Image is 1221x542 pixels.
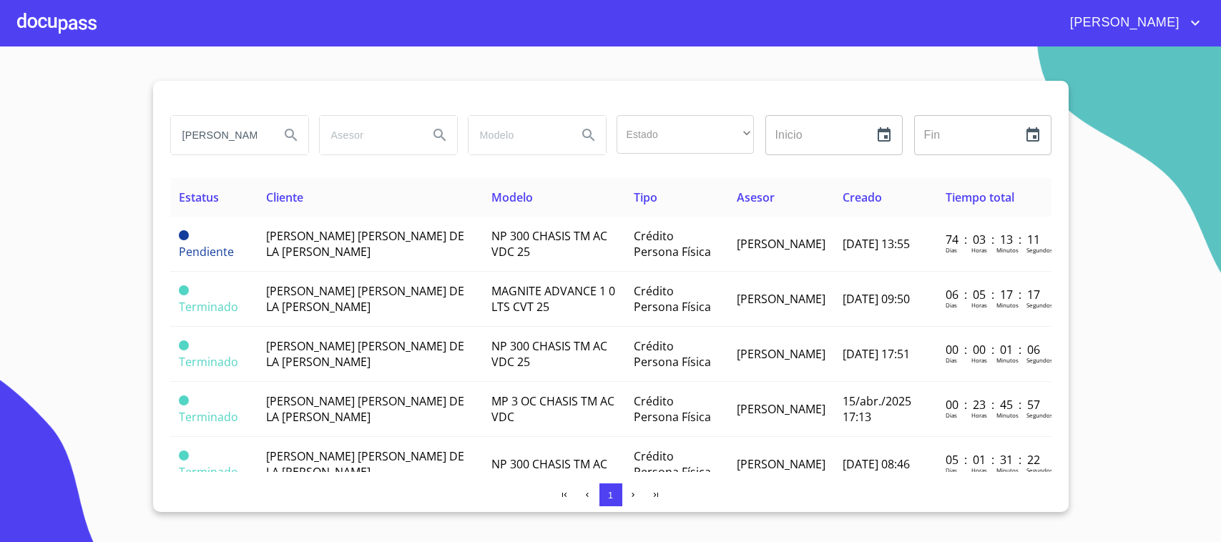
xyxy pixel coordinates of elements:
p: 00 : 00 : 01 : 06 [946,342,1042,358]
p: 74 : 03 : 13 : 11 [946,232,1042,247]
span: Terminado [179,340,189,350]
p: 00 : 23 : 45 : 57 [946,397,1042,413]
p: Horas [971,411,987,419]
p: Dias [946,246,957,254]
button: Search [274,118,308,152]
p: Dias [946,466,957,474]
button: 1 [599,483,622,506]
p: Segundos [1026,356,1053,364]
input: search [320,116,417,154]
span: [PERSON_NAME] [PERSON_NAME] DE LA [PERSON_NAME] [266,228,464,260]
span: [PERSON_NAME] [737,291,825,307]
span: Terminado [179,285,189,295]
span: Estatus [179,189,219,205]
span: [DATE] 13:55 [843,236,910,252]
span: [PERSON_NAME] [PERSON_NAME] DE LA [PERSON_NAME] [266,393,464,425]
span: Crédito Persona Física [634,338,711,370]
p: 06 : 05 : 17 : 17 [946,287,1042,302]
span: Crédito Persona Física [634,228,711,260]
p: Dias [946,301,957,309]
p: 05 : 01 : 31 : 22 [946,452,1042,468]
span: Creado [843,189,882,205]
div: ​ [617,115,754,154]
p: Minutos [996,466,1019,474]
p: Segundos [1026,411,1053,419]
span: Pendiente [179,230,189,240]
span: [PERSON_NAME] [737,236,825,252]
p: Segundos [1026,301,1053,309]
span: [PERSON_NAME] [737,346,825,362]
span: Cliente [266,189,303,205]
span: [PERSON_NAME] [PERSON_NAME] DE LA [PERSON_NAME] [266,338,464,370]
p: Minutos [996,411,1019,419]
span: Terminado [179,354,238,370]
input: search [469,116,566,154]
p: Minutos [996,301,1019,309]
span: Crédito Persona Física [634,448,711,480]
span: [PERSON_NAME] [737,401,825,417]
span: NP 300 CHASIS TM AC VDC 25 [491,228,607,260]
span: NP 300 CHASIS TM AC [491,456,607,472]
span: [DATE] 17:51 [843,346,910,362]
button: Search [423,118,457,152]
p: Horas [971,356,987,364]
p: Segundos [1026,246,1053,254]
span: Terminado [179,409,238,425]
p: Minutos [996,246,1019,254]
span: MP 3 OC CHASIS TM AC VDC [491,393,614,425]
span: Tipo [634,189,657,205]
button: account of current user [1059,11,1204,34]
span: Asesor [737,189,775,205]
span: [PERSON_NAME] [1059,11,1187,34]
span: Crédito Persona Física [634,393,711,425]
input: search [171,116,268,154]
span: [PERSON_NAME] [737,456,825,472]
p: Horas [971,246,987,254]
p: Dias [946,356,957,364]
span: Terminado [179,464,238,480]
span: Terminado [179,395,189,405]
span: Pendiente [179,244,234,260]
span: [DATE] 09:50 [843,291,910,307]
p: Dias [946,411,957,419]
p: Horas [971,466,987,474]
p: Horas [971,301,987,309]
span: Crédito Persona Física [634,283,711,315]
span: Terminado [179,299,238,315]
span: Terminado [179,450,189,460]
button: Search [572,118,606,152]
span: [DATE] 08:46 [843,456,910,472]
p: Minutos [996,356,1019,364]
p: Segundos [1026,466,1053,474]
span: MAGNITE ADVANCE 1 0 LTS CVT 25 [491,283,615,315]
span: Modelo [491,189,533,205]
span: [PERSON_NAME] [PERSON_NAME] DE LA [PERSON_NAME] [266,448,464,480]
span: [PERSON_NAME] [PERSON_NAME] DE LA [PERSON_NAME] [266,283,464,315]
span: 1 [608,490,613,501]
span: 15/abr./2025 17:13 [843,393,911,425]
span: Tiempo total [946,189,1014,205]
span: NP 300 CHASIS TM AC VDC 25 [491,338,607,370]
